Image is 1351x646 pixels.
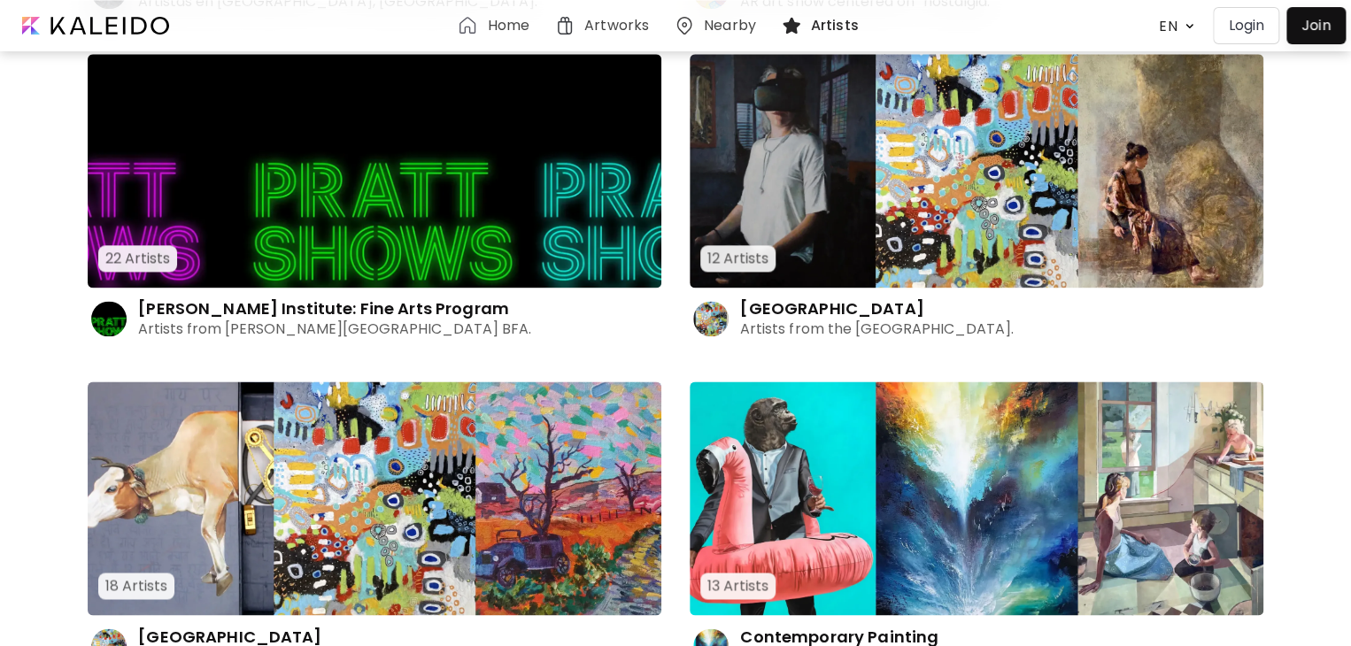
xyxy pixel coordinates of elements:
h6: Artworks [584,19,649,33]
img: arrow down [1180,18,1199,35]
h4: [GEOGRAPHIC_DATA] [740,298,923,319]
a: Login [1213,7,1286,44]
h4: [PERSON_NAME] Institute: Fine Arts Program [138,298,509,319]
button: Login [1213,7,1279,44]
h6: Artists [811,19,859,33]
div: 18 Artists [98,573,174,599]
h6: Nearby [704,19,756,33]
div: EN [1150,11,1180,42]
h6: Home [487,19,529,33]
img: https://cdn.kaleido.art/CDN/Exhibitions/35/Banner/large.webp?updated=407097 [690,381,1263,615]
div: 12 Artists [700,245,776,272]
a: Artworks [554,15,656,36]
img: https://cdn.kaleido.art/CDN/Exhibitions/62/Banner/large.webp?updated=416254 [88,381,661,615]
a: Home [457,15,536,36]
img: https://cdn.kaleido.art/CDN/Exhibitions/8/Banner/large.webp?updated=19011 [88,54,661,288]
p: Login [1228,15,1264,36]
a: Join [1286,7,1346,44]
h5: Artists from the [GEOGRAPHIC_DATA]. [740,319,1254,339]
div: 13 Artists [700,573,776,599]
a: Nearby [674,15,763,36]
a: Artists [781,15,866,36]
img: https://cdn.kaleido.art/CDN/Exhibitions/36/Banner/large.webp?updated=407049 [690,54,1263,288]
div: 22 Artists [98,245,177,272]
h5: Artists from [PERSON_NAME][GEOGRAPHIC_DATA] BFA. [138,319,652,339]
